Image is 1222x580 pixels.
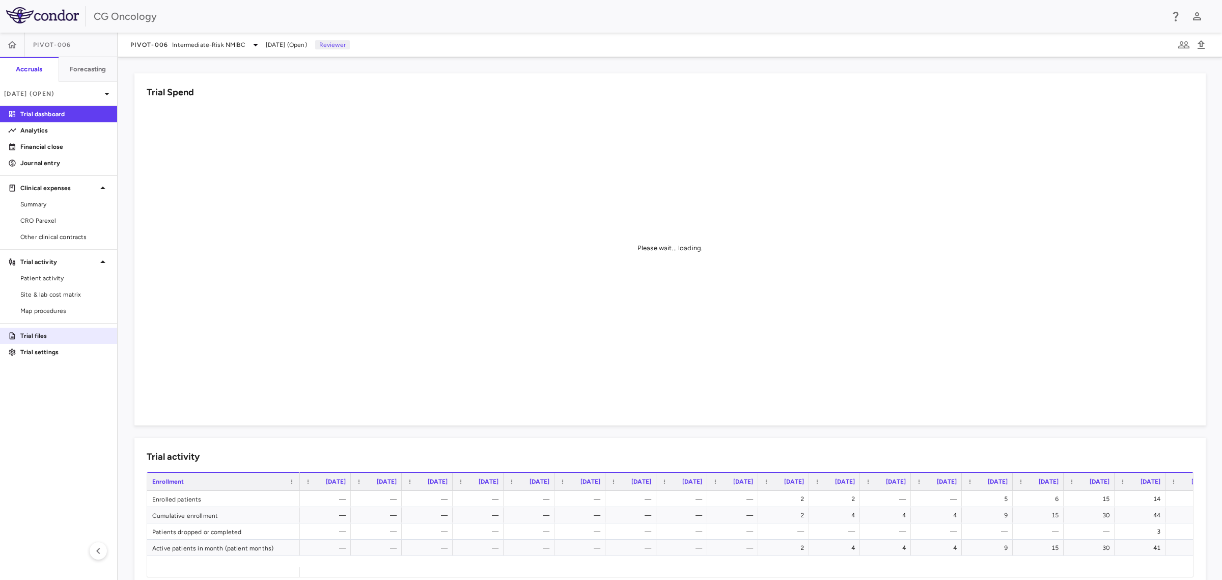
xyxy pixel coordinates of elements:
div: — [564,523,600,540]
h6: Trial activity [147,450,200,464]
p: Reviewer [315,40,350,49]
div: 4 [869,507,906,523]
div: — [564,507,600,523]
p: Journal entry [20,159,109,168]
div: — [716,491,753,507]
div: 4 [818,507,855,523]
span: [DATE] [1090,478,1109,485]
p: Trial settings [20,348,109,357]
span: PIVOT-006 [130,41,168,49]
div: — [309,540,346,556]
div: 2 [767,540,804,556]
div: — [360,523,397,540]
span: [DATE] [377,478,397,485]
span: Intermediate-Risk NMIBC [172,40,245,49]
div: 15 [1073,491,1109,507]
div: — [767,523,804,540]
div: — [1073,523,1109,540]
span: [DATE] [479,478,498,485]
div: 2 [767,507,804,523]
div: — [615,540,651,556]
h6: Forecasting [70,65,106,74]
h6: Accruals [16,65,42,74]
p: Trial files [20,331,109,340]
div: 4 [869,540,906,556]
div: 15 [1175,491,1211,507]
div: Cumulative enrollment [147,507,300,523]
h6: Trial Spend [147,86,194,99]
span: [DATE] [428,478,448,485]
span: [DATE] [1039,478,1059,485]
p: [DATE] (Open) [4,89,101,98]
div: Please wait... loading. [637,244,703,253]
div: 4 [818,540,855,556]
div: — [665,540,702,556]
span: [DATE] [733,478,753,485]
div: CG Oncology [94,9,1163,24]
div: 14 [1124,491,1160,507]
span: CRO Parexel [20,216,109,225]
div: 5 [971,491,1008,507]
div: — [411,507,448,523]
p: Financial close [20,142,109,151]
div: — [411,523,448,540]
div: 9 [971,540,1008,556]
div: 9 [971,507,1008,523]
img: logo-full-SnFGN8VE.png [6,7,79,23]
span: [DATE] [988,478,1008,485]
span: [DATE] [886,478,906,485]
span: [DATE] [682,478,702,485]
div: — [716,507,753,523]
div: 3 [1124,523,1160,540]
div: — [869,491,906,507]
div: — [869,523,906,540]
span: [DATE] [1141,478,1160,485]
div: 54 [1175,540,1211,556]
div: Patients dropped or completed [147,523,300,539]
div: — [360,540,397,556]
div: — [615,507,651,523]
span: [DATE] (Open) [266,40,307,49]
div: — [920,491,957,507]
div: — [411,540,448,556]
div: 59 [1175,507,1211,523]
div: 6 [1022,491,1059,507]
div: 4 [920,540,957,556]
span: Site & lab cost matrix [20,290,109,299]
div: — [665,491,702,507]
div: — [309,507,346,523]
span: [DATE] [1191,478,1211,485]
div: 30 [1073,507,1109,523]
div: 41 [1124,540,1160,556]
div: — [309,491,346,507]
div: Enrolled patients [147,491,300,507]
div: — [309,523,346,540]
p: Trial activity [20,257,97,267]
div: — [462,540,498,556]
p: Clinical expenses [20,183,97,193]
div: 44 [1124,507,1160,523]
div: — [1022,523,1059,540]
div: — [462,523,498,540]
div: — [564,540,600,556]
div: — [513,507,549,523]
div: — [971,523,1008,540]
div: 15 [1022,540,1059,556]
div: — [513,540,549,556]
span: [DATE] [835,478,855,485]
div: — [462,507,498,523]
div: — [665,507,702,523]
div: 2 [818,491,855,507]
span: [DATE] [937,478,957,485]
span: Enrollment [152,478,184,485]
span: Other clinical contracts [20,232,109,242]
div: — [360,507,397,523]
span: PIVOT-006 [33,41,71,49]
div: Active patients in month (patient months) [147,540,300,556]
span: Patient activity [20,274,109,283]
span: [DATE] [530,478,549,485]
span: Map procedures [20,306,109,315]
div: — [716,540,753,556]
div: — [920,523,957,540]
div: — [462,491,498,507]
